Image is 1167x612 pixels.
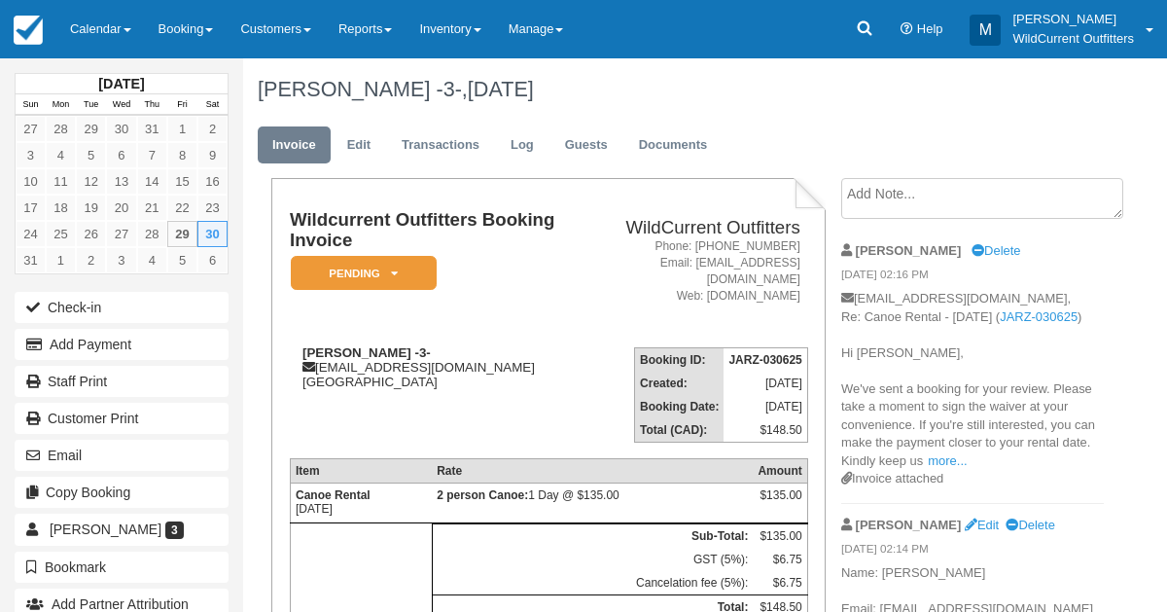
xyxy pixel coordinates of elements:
th: Fri [167,94,197,116]
a: 31 [16,247,46,273]
a: 14 [137,168,167,195]
a: 5 [167,247,197,273]
a: 3 [16,142,46,168]
a: 7 [137,142,167,168]
a: Invoice [258,126,331,164]
strong: [PERSON_NAME] [856,243,962,258]
td: 1 Day @ $135.00 [432,484,753,523]
a: 1 [46,247,76,273]
p: [EMAIL_ADDRESS][DOMAIN_NAME], Re: Canoe Rental - [DATE] ( ) Hi [PERSON_NAME], We've sent a bookin... [841,290,1104,470]
strong: Canoe Rental [296,488,371,502]
strong: [PERSON_NAME] -3- [302,345,431,360]
span: 3 [165,522,184,539]
i: Help [901,23,913,36]
div: [EMAIL_ADDRESS][DOMAIN_NAME] [GEOGRAPHIC_DATA] [290,345,583,389]
h2: WildCurrent Outfitters [590,218,800,238]
td: $6.75 [753,548,807,571]
a: 9 [197,142,228,168]
a: 20 [106,195,136,221]
div: M [970,15,1001,46]
a: 16 [197,168,228,195]
th: Thu [137,94,167,116]
a: Customer Print [15,403,229,434]
td: $148.50 [724,418,807,443]
a: 18 [46,195,76,221]
a: 25 [46,221,76,247]
button: Bookmark [15,552,229,583]
a: 6 [197,247,228,273]
td: [DATE] [724,395,807,418]
h1: Wildcurrent Outfitters Booking Invoice [290,210,583,250]
a: 8 [167,142,197,168]
a: 6 [106,142,136,168]
th: Wed [106,94,136,116]
a: Staff Print [15,366,229,397]
button: Email [15,440,229,471]
td: $135.00 [753,524,807,549]
th: Booking ID: [635,348,725,373]
a: Delete [1006,518,1054,532]
a: more... [928,453,967,468]
a: 4 [46,142,76,168]
td: [DATE] [724,372,807,395]
a: 2 [76,247,106,273]
a: 21 [137,195,167,221]
strong: JARZ-030625 [728,353,801,367]
strong: [DATE] [98,76,144,91]
button: Check-in [15,292,229,323]
img: checkfront-main-nav-mini-logo.png [14,16,43,45]
a: 17 [16,195,46,221]
th: Sun [16,94,46,116]
th: Total (CAD): [635,418,725,443]
h1: [PERSON_NAME] -3-, [258,78,1104,101]
a: Guests [550,126,622,164]
a: 1 [167,116,197,142]
button: Copy Booking [15,477,229,508]
a: 23 [197,195,228,221]
strong: [PERSON_NAME] [856,518,962,532]
th: Booking Date: [635,395,725,418]
em: [DATE] 02:14 PM [841,541,1104,562]
a: 26 [76,221,106,247]
a: 12 [76,168,106,195]
a: 22 [167,195,197,221]
a: 27 [106,221,136,247]
div: $135.00 [758,488,801,518]
th: Rate [432,459,753,484]
a: [PERSON_NAME] 3 [15,514,229,545]
a: 31 [137,116,167,142]
a: 11 [46,168,76,195]
a: 29 [76,116,106,142]
td: [DATE] [290,484,432,523]
td: $6.75 [753,571,807,595]
em: [DATE] 02:16 PM [841,267,1104,288]
th: Mon [46,94,76,116]
p: WildCurrent Outfitters [1012,29,1134,49]
td: Cancelation fee (5%): [432,571,753,595]
a: 28 [46,116,76,142]
a: 5 [76,142,106,168]
th: Tue [76,94,106,116]
div: Invoice attached [841,470,1104,488]
a: JARZ-030625 [1000,309,1078,324]
a: Edit [333,126,385,164]
em: Pending [291,256,437,290]
a: 3 [106,247,136,273]
a: 28 [137,221,167,247]
a: 13 [106,168,136,195]
a: 24 [16,221,46,247]
a: Documents [624,126,723,164]
a: 4 [137,247,167,273]
a: 19 [76,195,106,221]
a: Log [496,126,548,164]
a: Delete [972,243,1020,258]
span: [PERSON_NAME] [50,522,161,537]
span: Help [917,21,943,36]
button: Add Payment [15,329,229,360]
a: 15 [167,168,197,195]
th: Sub-Total: [432,524,753,549]
a: 2 [197,116,228,142]
a: 10 [16,168,46,195]
th: Amount [753,459,807,484]
th: Item [290,459,432,484]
